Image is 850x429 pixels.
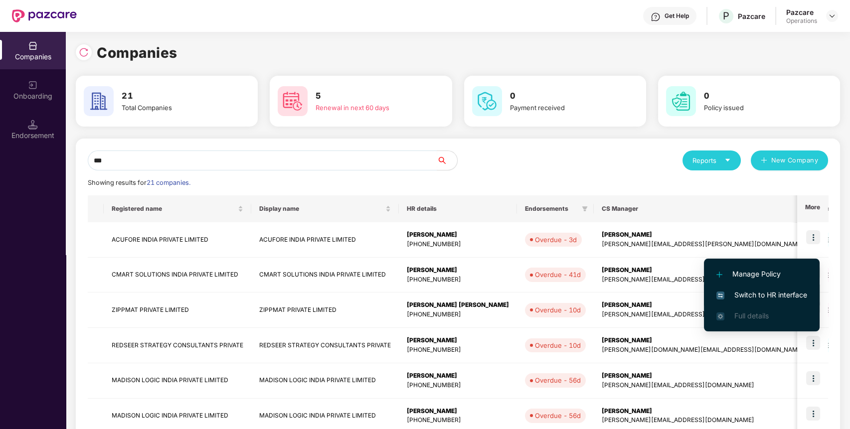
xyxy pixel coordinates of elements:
[251,328,399,363] td: REDSEER STRATEGY CONSULTANTS PRIVATE
[97,42,177,64] h1: Companies
[704,103,812,113] div: Policy issued
[738,11,765,21] div: Pazcare
[407,407,509,416] div: [PERSON_NAME]
[786,17,817,25] div: Operations
[602,416,804,425] div: [PERSON_NAME][EMAIL_ADDRESS][DOMAIN_NAME]
[806,407,820,421] img: icon
[472,86,502,116] img: svg+xml;base64,PHN2ZyB4bWxucz0iaHR0cDovL3d3dy53My5vcmcvMjAwMC9zdmciIHdpZHRoPSI2MCIgaGVpZ2h0PSI2MC...
[259,205,383,213] span: Display name
[602,407,804,416] div: [PERSON_NAME]
[535,270,581,280] div: Overdue - 41d
[437,156,457,164] span: search
[407,300,509,310] div: [PERSON_NAME] [PERSON_NAME]
[602,310,804,319] div: [PERSON_NAME][EMAIL_ADDRESS][DOMAIN_NAME]
[407,345,509,355] div: [PHONE_NUMBER]
[602,240,804,249] div: [PERSON_NAME][EMAIL_ADDRESS][PERSON_NAME][DOMAIN_NAME]
[771,155,819,165] span: New Company
[104,222,251,258] td: ACUFORE INDIA PRIVATE LIMITED
[104,328,251,363] td: REDSEER STRATEGY CONSULTANTS PRIVATE
[665,12,689,20] div: Get Help
[510,90,618,103] h3: 0
[407,240,509,249] div: [PHONE_NUMBER]
[316,90,424,103] h3: 5
[407,336,509,345] div: [PERSON_NAME]
[602,345,804,355] div: [PERSON_NAME][DOMAIN_NAME][EMAIL_ADDRESS][DOMAIN_NAME]
[602,230,804,240] div: [PERSON_NAME]
[104,292,251,328] td: ZIPPMAT PRIVATE LIMITED
[602,275,804,285] div: [PERSON_NAME][EMAIL_ADDRESS][PERSON_NAME][DOMAIN_NAME]
[251,195,399,222] th: Display name
[666,86,696,116] img: svg+xml;base64,PHN2ZyB4bWxucz0iaHR0cDovL3d3dy53My5vcmcvMjAwMC9zdmciIHdpZHRoPSI2MCIgaGVpZ2h0PSI2MC...
[12,9,77,22] img: New Pazcare Logo
[510,103,618,113] div: Payment received
[407,230,509,240] div: [PERSON_NAME]
[278,86,308,116] img: svg+xml;base64,PHN2ZyB4bWxucz0iaHR0cDovL3d3dy53My5vcmcvMjAwMC9zdmciIHdpZHRoPSI2MCIgaGVpZ2h0PSI2MC...
[535,411,581,421] div: Overdue - 56d
[251,363,399,399] td: MADISON LOGIC INDIA PRIVATE LIMITED
[407,310,509,319] div: [PHONE_NUMBER]
[407,416,509,425] div: [PHONE_NUMBER]
[734,311,769,320] span: Full details
[602,300,804,310] div: [PERSON_NAME]
[786,7,817,17] div: Pazcare
[104,258,251,293] td: CMART SOLUTIONS INDIA PRIVATE LIMITED
[251,258,399,293] td: CMART SOLUTIONS INDIA PRIVATE LIMITED
[716,272,722,278] img: svg+xml;base64,PHN2ZyB4bWxucz0iaHR0cDovL3d3dy53My5vcmcvMjAwMC9zdmciIHdpZHRoPSIxMi4yMDEiIGhlaWdodD...
[147,179,190,186] span: 21 companies.
[407,275,509,285] div: [PHONE_NUMBER]
[602,205,796,213] span: CS Manager
[535,340,581,350] div: Overdue - 10d
[525,205,578,213] span: Endorsements
[716,291,724,299] img: svg+xml;base64,PHN2ZyB4bWxucz0iaHR0cDovL3d3dy53My5vcmcvMjAwMC9zdmciIHdpZHRoPSIxNiIgaGVpZ2h0PSIxNi...
[104,195,251,222] th: Registered name
[724,157,731,163] span: caret-down
[582,206,588,212] span: filter
[251,292,399,328] td: ZIPPMAT PRIVATE LIMITED
[251,222,399,258] td: ACUFORE INDIA PRIVATE LIMITED
[602,371,804,381] div: [PERSON_NAME]
[716,312,724,320] img: svg+xml;base64,PHN2ZyB4bWxucz0iaHR0cDovL3d3dy53My5vcmcvMjAwMC9zdmciIHdpZHRoPSIxNi4zNjMiIGhlaWdodD...
[407,266,509,275] div: [PERSON_NAME]
[806,371,820,385] img: icon
[28,80,38,90] img: svg+xml;base64,PHN2ZyB3aWR0aD0iMjAiIGhlaWdodD0iMjAiIHZpZXdCb3g9IjAgMCAyMCAyMCIgZmlsbD0ibm9uZSIgeG...
[751,150,828,170] button: plusNew Company
[84,86,114,116] img: svg+xml;base64,PHN2ZyB4bWxucz0iaHR0cDovL3d3dy53My5vcmcvMjAwMC9zdmciIHdpZHRoPSI2MCIgaGVpZ2h0PSI2MC...
[716,289,807,300] span: Switch to HR interface
[88,179,190,186] span: Showing results for
[407,371,509,381] div: [PERSON_NAME]
[580,203,590,215] span: filter
[806,230,820,244] img: icon
[797,195,828,222] th: More
[437,150,458,170] button: search
[122,103,230,113] div: Total Companies
[828,12,836,20] img: svg+xml;base64,PHN2ZyBpZD0iRHJvcGRvd24tMzJ4MzIiIHhtbG5zPSJodHRwOi8vd3d3LnczLm9yZy8yMDAwL3N2ZyIgd2...
[651,12,661,22] img: svg+xml;base64,PHN2ZyBpZD0iSGVscC0zMngzMiIgeG1sbnM9Imh0dHA6Ly93d3cudzMub3JnLzIwMDAvc3ZnIiB3aWR0aD...
[122,90,230,103] h3: 21
[28,41,38,51] img: svg+xml;base64,PHN2ZyBpZD0iQ29tcGFuaWVzIiB4bWxucz0iaHR0cDovL3d3dy53My5vcmcvMjAwMC9zdmciIHdpZHRoPS...
[407,381,509,390] div: [PHONE_NUMBER]
[535,235,577,245] div: Overdue - 3d
[704,90,812,103] h3: 0
[761,157,767,165] span: plus
[602,381,804,390] div: [PERSON_NAME][EMAIL_ADDRESS][DOMAIN_NAME]
[104,363,251,399] td: MADISON LOGIC INDIA PRIVATE LIMITED
[399,195,517,222] th: HR details
[28,120,38,130] img: svg+xml;base64,PHN2ZyB3aWR0aD0iMTQuNSIgaGVpZ2h0PSIxNC41IiB2aWV3Qm94PSIwIDAgMTYgMTYiIGZpbGw9Im5vbm...
[316,103,424,113] div: Renewal in next 60 days
[716,269,807,280] span: Manage Policy
[806,336,820,350] img: icon
[535,305,581,315] div: Overdue - 10d
[602,266,804,275] div: [PERSON_NAME]
[723,10,729,22] span: P
[602,336,804,345] div: [PERSON_NAME]
[535,375,581,385] div: Overdue - 56d
[79,47,89,57] img: svg+xml;base64,PHN2ZyBpZD0iUmVsb2FkLTMyeDMyIiB4bWxucz0iaHR0cDovL3d3dy53My5vcmcvMjAwMC9zdmciIHdpZH...
[112,205,236,213] span: Registered name
[692,155,731,165] div: Reports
